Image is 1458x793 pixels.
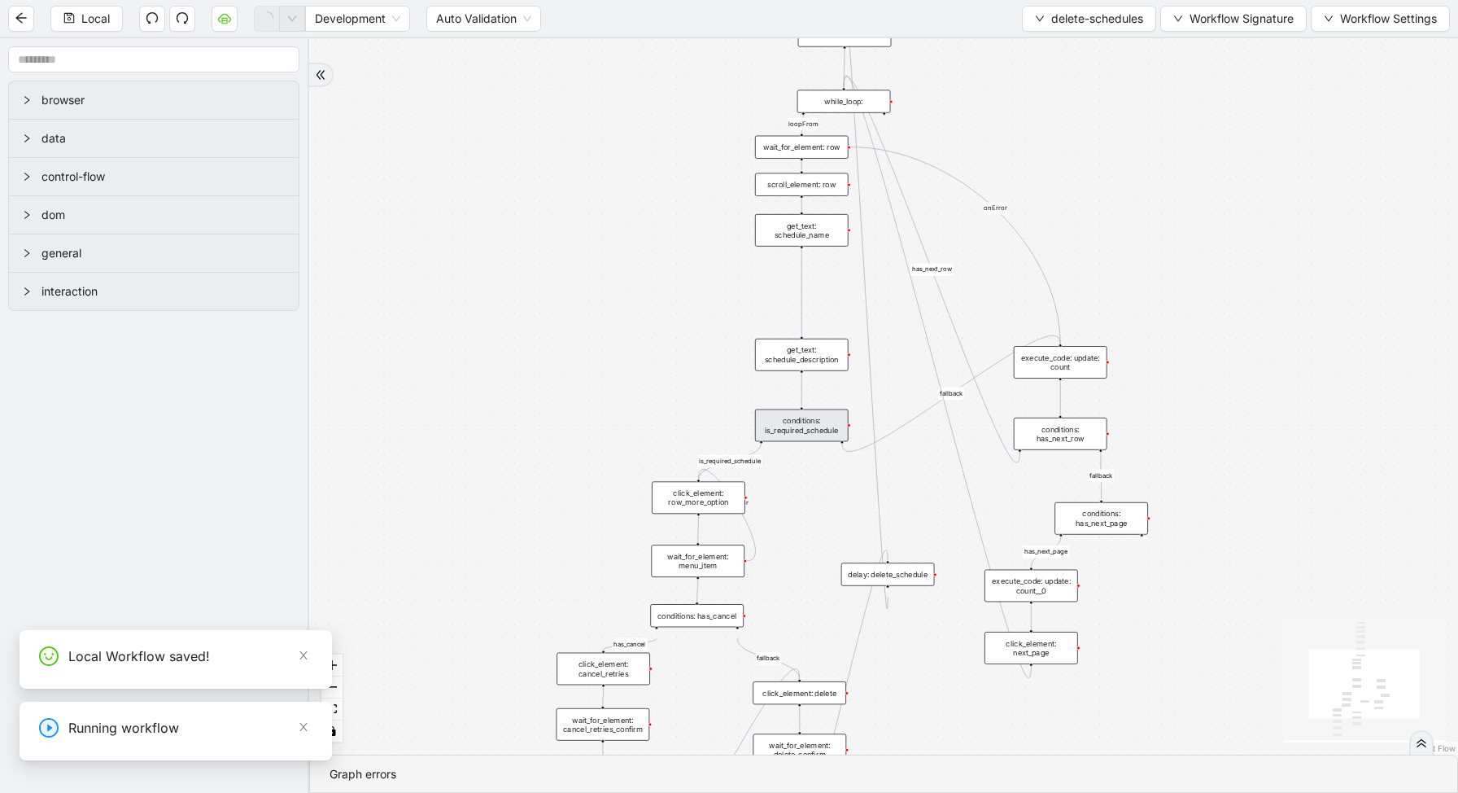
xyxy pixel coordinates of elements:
[321,677,343,699] button: zoom out
[1340,10,1437,28] span: Workflow Settings
[1014,418,1107,450] div: conditions: has_next_row
[557,653,650,686] div: click_element: cancel_retries
[755,173,849,196] div: scroll_element: row
[842,335,1060,451] g: Edge from conditions: is_required_schedule to execute_code: update: count
[755,136,849,159] div: wait_for_element: row
[1054,502,1148,535] div: conditions: has_next_pageplus-circle
[697,444,762,480] g: Edge from conditions: is_required_schedule to click_element: row_more_option
[1054,502,1148,535] div: conditions: has_next_page
[652,481,745,514] div: click_element: row_more_option
[604,638,657,651] g: Edge from conditions: has_cancel to click_element: cancel_retries
[298,721,309,733] span: close
[753,681,846,704] div: click_element: delete
[844,76,1031,678] g: Edge from click_element: next_page to while_loop:
[39,718,59,738] span: play-circle
[1035,14,1045,24] span: down
[81,10,110,28] span: Local
[63,12,75,24] span: save
[169,6,195,32] button: redo
[321,721,343,743] button: toggle interactivity
[1190,10,1294,28] span: Workflow Signature
[218,11,231,24] span: cloud-server
[1089,452,1114,500] g: Edge from conditions: has_next_row to conditions: has_next_page
[9,120,299,157] div: data
[650,604,744,627] div: conditions: has_cancel
[797,90,891,112] div: while_loop:
[436,7,531,31] span: Auto Validation
[41,91,286,109] span: browser
[984,570,1078,602] div: execute_code: update: count__0
[298,650,309,661] span: close
[557,708,650,741] div: wait_for_element: cancel_retries_confirm
[984,632,1078,664] div: click_element: next_page
[1311,6,1450,32] button: downWorkflow Settings
[22,248,32,258] span: right
[697,579,698,602] g: Edge from wait_for_element: menu_item to conditions: has_cancel
[39,646,59,666] span: smile
[315,7,400,31] span: Development
[287,14,297,24] span: down
[755,214,849,247] div: get_text: schedule_name
[41,129,286,147] span: data
[41,206,286,224] span: dom
[798,15,892,47] div: execute_code: init: count
[41,168,286,186] span: control-flow
[9,196,299,234] div: dom
[1173,14,1183,24] span: down
[753,734,846,766] div: wait_for_element: delete_confirm
[1014,346,1107,379] div: execute_code: update: count
[876,122,892,138] span: plus-circle
[9,273,299,310] div: interaction
[788,115,819,133] g: Edge from while_loop: to wait_for_element: row
[330,765,1438,783] div: Graph errors
[841,563,935,585] div: delay: delete_schedule
[41,244,286,262] span: general
[797,90,891,112] div: while_loop:plus-circle
[698,470,755,561] g: Edge from wait_for_element: menu_item to click_element: row_more_option
[755,410,849,442] div: conditions: is_required_schedule
[651,545,744,577] div: wait_for_element: menu_item
[260,12,273,24] span: loading
[22,134,32,143] span: right
[212,6,238,32] button: cloud-server
[22,287,32,296] span: right
[844,77,1019,462] g: Edge from conditions: has_next_row to while_loop:
[755,339,849,371] div: get_text: schedule_description
[1051,10,1143,28] span: delete-schedules
[698,515,699,542] g: Edge from click_element: row_more_option to wait_for_element: menu_item
[15,11,28,24] span: arrow-left
[22,210,32,220] span: right
[22,172,32,182] span: right
[315,69,326,81] span: double-right
[321,699,343,721] button: fit view
[737,638,799,679] g: Edge from conditions: has_cancel to click_element: delete
[1324,14,1334,24] span: down
[1416,738,1427,749] span: double-right
[50,6,123,32] button: saveLocal
[8,6,34,32] button: arrow-left
[41,283,286,300] span: interaction
[68,646,312,666] div: Local Workflow saved!
[1413,743,1456,753] a: React Flow attribution
[22,95,32,105] span: right
[176,11,189,24] span: redo
[146,11,159,24] span: undo
[1134,544,1150,559] span: plus-circle
[1022,6,1156,32] button: downdelete-schedules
